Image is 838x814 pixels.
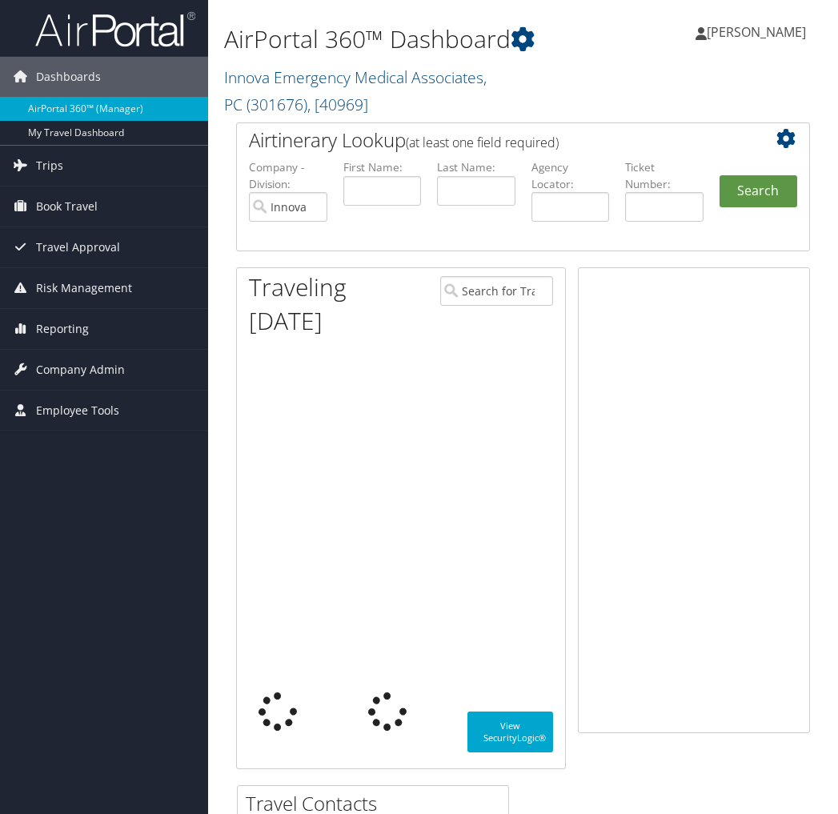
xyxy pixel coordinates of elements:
[36,309,89,349] span: Reporting
[625,159,704,192] label: Ticket Number:
[249,271,416,338] h1: Traveling [DATE]
[307,94,368,115] span: , [ 40969 ]
[531,159,610,192] label: Agency Locator:
[440,276,553,306] input: Search for Traveler
[707,23,806,41] span: [PERSON_NAME]
[343,159,422,175] label: First Name:
[35,10,195,48] img: airportal-logo.png
[36,268,132,308] span: Risk Management
[36,186,98,227] span: Book Travel
[406,134,559,151] span: (at least one field required)
[224,22,623,56] h1: AirPortal 360™ Dashboard
[36,227,120,267] span: Travel Approval
[720,175,798,207] button: Search
[696,8,822,56] a: [PERSON_NAME]
[467,712,553,752] a: View SecurityLogic®
[36,146,63,186] span: Trips
[249,126,749,154] h2: Airtinerary Lookup
[437,159,515,175] label: Last Name:
[247,94,307,115] span: ( 301676 )
[249,159,327,192] label: Company - Division:
[36,391,119,431] span: Employee Tools
[36,350,125,390] span: Company Admin
[224,66,487,115] a: Innova Emergency Medical Associates, PC
[36,57,101,97] span: Dashboards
